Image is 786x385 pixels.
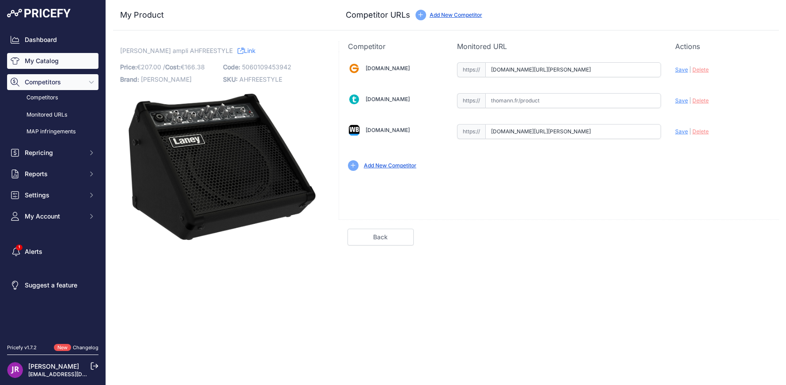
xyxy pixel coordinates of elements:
[692,128,709,135] span: Delete
[120,61,218,73] p: €
[346,9,410,21] h3: Competitor URLs
[223,63,240,71] span: Code:
[675,66,688,73] span: Save
[366,127,410,133] a: [DOMAIN_NAME]
[485,93,661,108] input: thomann.fr/product
[7,90,98,106] a: Competitors
[7,74,98,90] button: Competitors
[689,128,691,135] span: |
[366,65,410,72] a: [DOMAIN_NAME]
[25,170,83,178] span: Reports
[675,41,770,52] p: Actions
[242,63,291,71] span: 5060109453942
[7,32,98,333] nav: Sidebar
[689,66,691,73] span: |
[73,344,98,351] a: Changelog
[120,9,321,21] h3: My Product
[120,75,139,83] span: Brand:
[7,244,98,260] a: Alerts
[457,62,485,77] span: https://
[163,63,205,71] span: / €
[7,166,98,182] button: Reports
[7,344,37,351] div: Pricefy v1.7.2
[239,75,282,83] span: AHFREESTYLE
[120,63,137,71] span: Price:
[7,124,98,140] a: MAP infringements
[675,97,688,104] span: Save
[238,45,256,56] a: Link
[457,93,485,108] span: https://
[223,75,238,83] span: SKU:
[120,45,233,56] span: [PERSON_NAME] ampli AHFREESTYLE
[7,107,98,123] a: Monitored URLs
[348,229,414,245] a: Back
[689,97,691,104] span: |
[7,53,98,69] a: My Catalog
[25,148,83,157] span: Repricing
[692,66,709,73] span: Delete
[7,208,98,224] button: My Account
[7,277,98,293] a: Suggest a feature
[366,96,410,102] a: [DOMAIN_NAME]
[675,128,688,135] span: Save
[28,362,79,370] a: [PERSON_NAME]
[364,162,416,169] a: Add New Competitor
[54,344,71,351] span: New
[457,124,485,139] span: https://
[692,97,709,104] span: Delete
[430,11,482,18] a: Add New Competitor
[7,145,98,161] button: Repricing
[25,191,83,200] span: Settings
[7,32,98,48] a: Dashboard
[28,371,121,377] a: [EMAIL_ADDRESS][DOMAIN_NAME]
[485,124,661,139] input: woodbrass.com/product
[485,62,661,77] input: gear4music.fr/product
[7,187,98,203] button: Settings
[348,41,443,52] p: Competitor
[25,212,83,221] span: My Account
[457,41,661,52] p: Monitored URL
[141,63,161,71] span: 207.00
[7,9,71,18] img: Pricefy Logo
[25,78,83,87] span: Competitors
[165,63,181,71] span: Cost:
[141,75,192,83] span: [PERSON_NAME]
[185,63,205,71] span: 166.38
